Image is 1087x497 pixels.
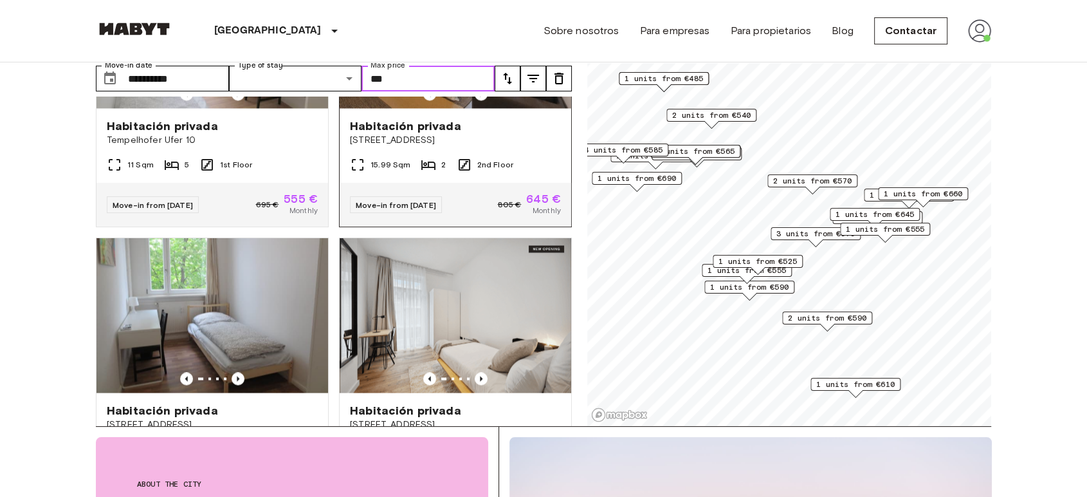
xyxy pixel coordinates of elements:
[708,265,786,276] span: 1 units from €555
[105,60,152,71] label: Move-in date
[220,159,252,171] span: 1st Floor
[666,109,756,129] div: Map marker
[771,227,861,247] div: Map marker
[546,66,572,91] button: tune
[107,418,318,431] span: [STREET_ADDRESS]
[107,403,218,418] span: Habitación privada
[96,23,173,35] img: Habyt
[584,144,662,156] span: 4 units from €585
[107,118,218,134] span: Habitación privada
[350,118,461,134] span: Habitación privada
[284,193,318,205] span: 555 €
[578,144,668,164] div: Map marker
[874,17,947,44] a: Contactar
[816,379,895,390] span: 1 units from €610
[526,193,561,205] span: 645 €
[710,281,789,293] span: 1 units from €590
[702,264,792,284] div: Map marker
[810,378,900,398] div: Map marker
[350,134,561,147] span: [STREET_ADDRESS]
[356,200,436,210] span: Move-in from [DATE]
[543,23,619,39] a: Sobre nosotros
[619,72,709,92] div: Map marker
[497,199,521,211] span: 805 €
[773,175,852,187] span: 2 units from €570
[214,23,322,39] p: [GEOGRAPHIC_DATA]
[832,23,854,39] a: Blog
[423,372,436,385] button: Previous image
[878,187,968,207] div: Map marker
[767,174,857,194] div: Map marker
[113,200,193,210] span: Move-in from [DATE]
[289,205,318,216] span: Monthly
[650,145,740,165] div: Map marker
[370,159,410,171] span: 15.99 Sqm
[884,188,962,200] span: 1 units from €660
[840,223,930,243] div: Map marker
[441,159,446,171] span: 2
[475,372,488,385] button: Previous image
[864,189,954,209] div: Map marker
[718,256,797,267] span: 1 units from €525
[625,73,703,84] span: 1 units from €485
[592,172,682,192] div: Map marker
[704,281,794,301] div: Map marker
[533,205,561,216] span: Monthly
[238,60,283,71] label: Type of stay
[350,418,561,431] span: [STREET_ADDRESS]
[836,209,914,220] span: 1 units from €645
[495,66,520,91] button: tune
[598,173,676,184] span: 1 units from €690
[870,189,948,201] span: 1 units from €660
[830,208,920,228] div: Map marker
[788,312,866,324] span: 2 units from €590
[591,408,648,422] a: Mapbox logo
[477,159,513,171] span: 2nd Floor
[968,19,991,42] img: avatar
[340,238,571,393] img: Marketing picture of unit DE-01-477-064-04
[97,66,123,91] button: Choose date, selected date is 20 Oct 2025
[730,23,811,39] a: Para propietarios
[782,312,872,332] div: Map marker
[107,134,318,147] span: Tempelhofer Ufer 10
[350,403,461,418] span: Habitación privada
[232,372,244,385] button: Previous image
[255,199,279,211] span: 695 €
[656,145,735,157] span: 1 units from €565
[185,159,189,171] span: 5
[846,223,924,235] span: 1 units from €555
[640,23,710,39] a: Para empresas
[127,159,154,171] span: 11 Sqm
[370,60,405,71] label: Max price
[96,238,328,393] img: Marketing picture of unit DE-01-108-02M
[137,478,447,490] span: About the city
[776,228,855,239] span: 3 units from €575
[672,109,751,121] span: 2 units from €540
[180,372,193,385] button: Previous image
[713,255,803,275] div: Map marker
[520,66,546,91] button: tune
